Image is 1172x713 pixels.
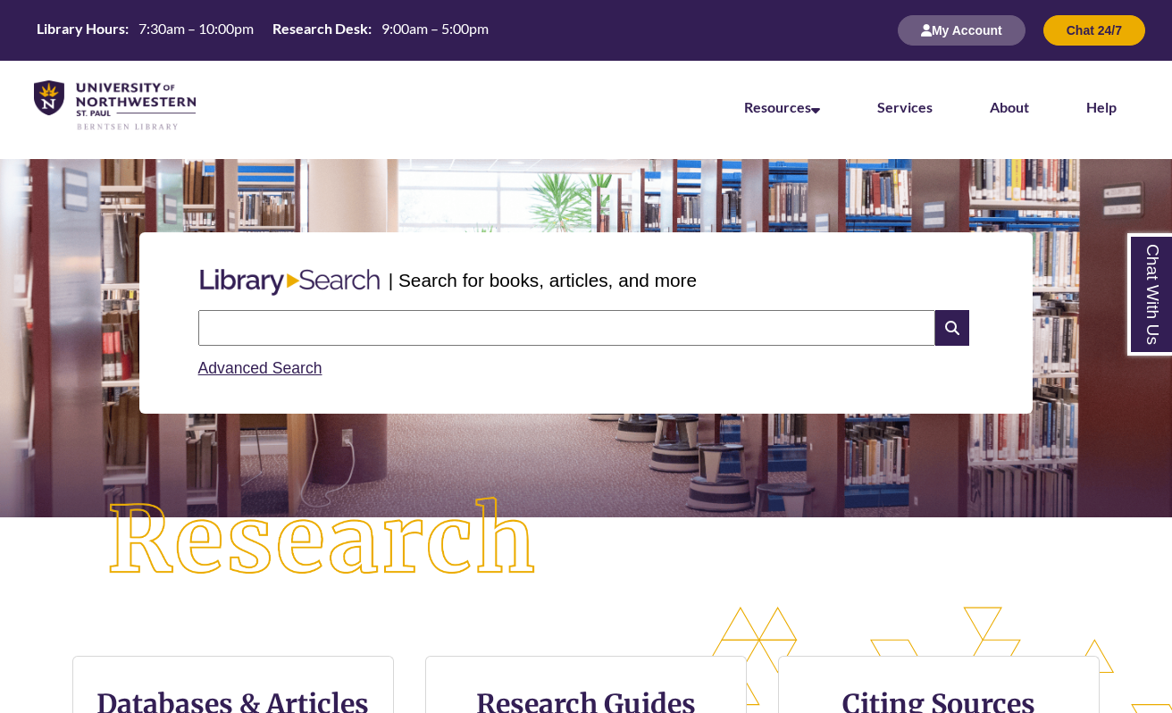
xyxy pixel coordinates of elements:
[59,449,586,633] img: Research
[990,98,1029,115] a: About
[744,98,820,115] a: Resources
[191,262,389,303] img: Libary Search
[1043,15,1145,46] button: Chat 24/7
[34,80,196,131] img: UNWSP Library Logo
[29,19,496,41] table: Hours Today
[381,20,489,37] span: 9:00am – 5:00pm
[265,19,374,38] th: Research Desk:
[198,359,322,377] a: Advanced Search
[29,19,131,38] th: Library Hours:
[1043,22,1145,38] a: Chat 24/7
[29,19,496,43] a: Hours Today
[1086,98,1117,115] a: Help
[935,310,969,346] i: Search
[138,20,254,37] span: 7:30am – 10:00pm
[898,15,1025,46] button: My Account
[877,98,933,115] a: Services
[898,22,1025,38] a: My Account
[389,266,697,294] p: | Search for books, articles, and more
